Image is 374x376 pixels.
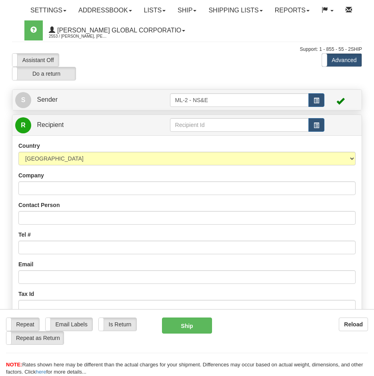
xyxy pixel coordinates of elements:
a: Ship [172,0,202,20]
span: R [15,117,31,133]
a: Shipping lists [202,0,268,20]
label: Contact Person [18,201,60,209]
a: [PERSON_NAME] Global Corporatio 2553 / [PERSON_NAME], [PERSON_NAME] [43,20,191,40]
label: Advanced [322,54,362,66]
input: Sender Id [170,93,309,107]
a: Addressbook [72,0,138,20]
button: Reload [339,318,368,331]
label: Assistant Off [12,54,59,66]
label: Repeat [6,318,39,331]
b: Reload [344,321,363,328]
a: S Sender [15,92,170,108]
label: Tax Id [18,290,34,298]
label: Tel # [18,231,31,239]
span: [PERSON_NAME] Global Corporatio [55,27,181,34]
button: Ship [162,318,212,334]
span: 2553 / [PERSON_NAME], [PERSON_NAME] [49,32,109,40]
label: Do a return [12,67,76,80]
a: R Recipient [15,117,153,133]
label: Is Return [99,318,136,331]
input: Recipient Id [170,118,309,132]
label: Company [18,171,44,179]
label: Country [18,142,40,150]
label: Email Labels [46,318,92,331]
iframe: chat widget [356,147,373,229]
span: S [15,92,31,108]
a: Reports [269,0,316,20]
a: Lists [138,0,172,20]
div: Support: 1 - 855 - 55 - 2SHIP [12,46,362,53]
label: Email [18,260,33,268]
a: Settings [24,0,72,20]
span: Recipient [37,121,64,128]
label: Repeat as Return [6,332,64,344]
span: NOTE: [6,362,22,368]
a: here [36,369,46,375]
span: Sender [37,96,58,103]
